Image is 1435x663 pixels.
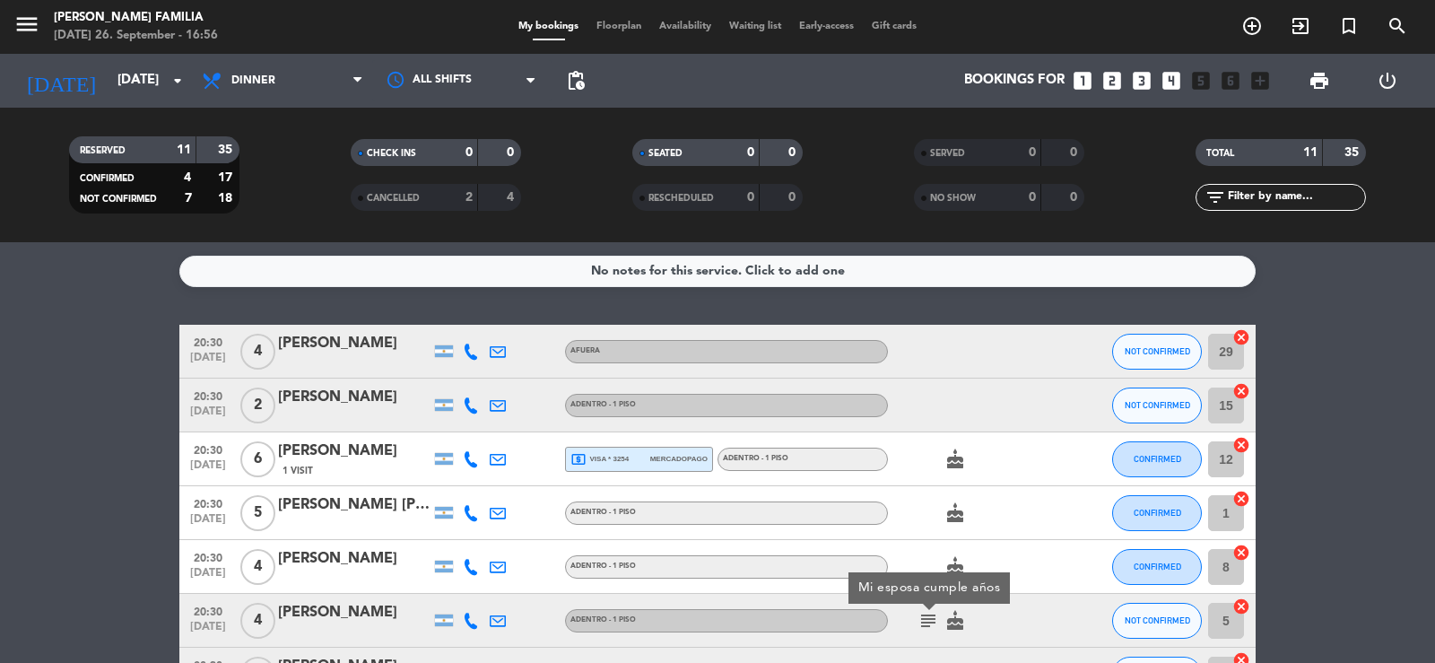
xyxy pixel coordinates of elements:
span: Ver ahorros [7,116,69,129]
span: Waiting list [720,22,790,31]
i: search [1387,15,1408,37]
button: CONFIRMED [1112,441,1202,477]
div: [PERSON_NAME] FAMILIA [54,9,218,27]
span: Adentro - 1 Piso [723,455,788,462]
i: cake [944,556,966,578]
i: subject [918,610,939,632]
span: RESCHEDULED [648,194,714,203]
i: cancel [1232,382,1250,400]
i: cancel [1232,544,1250,562]
span: Adentro - 1 Piso [570,401,636,408]
span: cashback [165,111,218,126]
span: Afuera [570,347,600,354]
strong: 0 [788,191,799,204]
span: Regístrate con Apple [52,263,163,276]
img: Email [7,243,51,257]
i: add_box [1248,69,1272,92]
span: CONFIRMED [1134,454,1181,464]
i: turned_in_not [1338,15,1360,37]
div: [PERSON_NAME] [PERSON_NAME] [278,493,430,517]
button: NOT CONFIRMED [1112,603,1202,639]
span: 4 [240,603,275,639]
span: SEATED [648,149,683,158]
span: 1 Visit [283,464,313,478]
i: arrow_drop_down [167,70,188,92]
span: NO SHOW [930,194,976,203]
i: filter_list [1205,187,1226,208]
div: [PERSON_NAME] [278,332,430,355]
span: 20:30 [186,439,230,459]
span: 20:30 [186,493,230,513]
span: TOTAL [1206,149,1234,158]
span: 20:30 [186,331,230,352]
span: Regístrate con Facebook [74,223,208,237]
i: looks_6 [1219,69,1242,92]
span: visa * 3254 [570,451,629,467]
strong: 11 [177,144,191,156]
span: 4 [240,334,275,370]
span: CHECK INS [367,149,416,158]
img: Facebook [7,223,74,238]
i: power_settings_new [1377,70,1398,92]
i: [DATE] [13,61,109,100]
button: NOT CONFIRMED [1112,388,1202,423]
i: menu [13,11,40,38]
span: [DATE] [186,459,230,480]
span: [DATE] [186,621,230,641]
span: Adentro - 1 Piso [570,616,636,624]
span: [DATE] [186,513,230,534]
span: mercadopago [650,453,708,465]
span: SERVED [930,149,965,158]
strong: 35 [218,144,236,156]
span: 5 [240,495,275,531]
span: 20:30 [186,600,230,621]
span: [DATE] [186,567,230,588]
span: 2 [240,388,275,423]
span: NOT CONFIRMED [1125,615,1190,625]
i: cancel [1232,598,1250,615]
i: cancel [1232,490,1250,508]
i: looks_4 [1160,69,1183,92]
div: [PERSON_NAME] [278,386,430,409]
i: cake [944,610,966,632]
div: LOG OUT [1353,54,1422,108]
span: NOT CONFIRMED [80,195,157,204]
i: looks_two [1100,69,1124,92]
button: menu [13,11,40,44]
span: [DATE] [186,352,230,372]
span: Dinner [231,74,275,87]
div: [PERSON_NAME] [278,440,430,463]
span: RESERVED [80,146,126,155]
div: [PERSON_NAME] [278,601,430,624]
span: pending_actions [565,70,587,92]
span: 6 [240,441,275,477]
img: logo [50,520,90,537]
i: cake [944,502,966,524]
span: Regístrate con Email [51,243,162,257]
span: Gift cards [863,22,926,31]
i: cancel [1232,328,1250,346]
span: Adentro - 1 Piso [570,509,636,516]
i: looks_one [1071,69,1094,92]
span: 20:30 [186,385,230,406]
span: [DATE] [186,406,230,426]
span: CANCELLED [367,194,420,203]
div: [DATE] 26. September - 16:56 [54,27,218,45]
strong: 0 [1070,191,1081,204]
button: NOT CONFIRMED [1112,334,1202,370]
strong: 18 [218,192,236,205]
div: Mi esposa cumple años [858,579,1001,598]
input: Filter by name... [1226,188,1365,207]
strong: 0 [507,146,517,159]
span: Availability [650,22,720,31]
span: NOT CONFIRMED [1125,400,1190,410]
span: Regístrate ahora [7,144,96,158]
i: exit_to_app [1290,15,1311,37]
strong: 4 [184,171,191,184]
strong: 4 [507,191,517,204]
strong: 35 [1344,146,1362,159]
i: cake [944,449,966,470]
strong: 0 [1070,146,1081,159]
span: 20:30 [186,546,230,567]
strong: 11 [1303,146,1318,159]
